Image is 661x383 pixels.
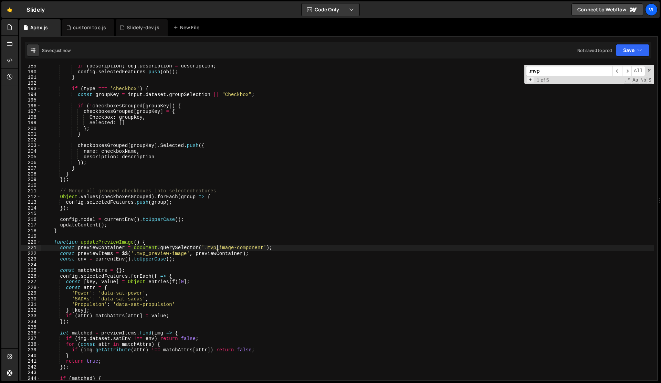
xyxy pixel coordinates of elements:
[21,171,41,177] div: 208
[21,359,41,364] div: 241
[21,364,41,370] div: 242
[21,75,41,81] div: 191
[302,3,359,16] button: Code Only
[21,149,41,155] div: 204
[631,66,645,76] span: Alt-Enter
[21,205,41,211] div: 214
[577,47,612,53] div: Not saved to prod
[21,63,41,69] div: 189
[21,336,41,342] div: 237
[21,211,41,217] div: 215
[21,325,41,330] div: 235
[21,245,41,251] div: 221
[21,86,41,92] div: 193
[612,66,622,76] span: ​
[21,92,41,98] div: 194
[127,24,159,31] div: Slidely-dev.js
[640,77,647,84] span: Whole Word Search
[1,1,18,18] a: 🤙
[21,319,41,325] div: 234
[21,330,41,336] div: 236
[21,217,41,223] div: 216
[54,47,71,53] div: just now
[21,347,41,353] div: 239
[21,126,41,132] div: 200
[21,97,41,103] div: 195
[173,24,202,31] div: New File
[21,296,41,302] div: 230
[21,131,41,137] div: 201
[526,66,612,76] input: Search for
[21,109,41,115] div: 197
[21,268,41,274] div: 225
[21,251,41,257] div: 222
[30,24,48,31] div: Apex.js
[21,262,41,268] div: 224
[21,194,41,200] div: 212
[616,44,649,56] button: Save
[21,342,41,348] div: 238
[21,188,41,194] div: 211
[21,143,41,149] div: 203
[534,77,552,83] span: 1 of 5
[21,240,41,245] div: 220
[21,69,41,75] div: 190
[645,3,658,16] a: Vi
[21,228,41,234] div: 218
[21,115,41,120] div: 198
[21,376,41,382] div: 244
[42,47,71,53] div: Saved
[73,24,106,31] div: custom toc.js
[21,313,41,319] div: 233
[21,183,41,189] div: 210
[21,160,41,166] div: 206
[21,234,41,240] div: 219
[21,308,41,313] div: 232
[21,274,41,279] div: 226
[527,77,534,83] span: Toggle Replace mode
[21,166,41,171] div: 207
[632,77,639,84] span: CaseSensitive Search
[21,370,41,376] div: 243
[21,137,41,143] div: 202
[21,81,41,86] div: 192
[21,177,41,183] div: 209
[21,103,41,109] div: 196
[21,154,41,160] div: 205
[21,200,41,205] div: 213
[21,302,41,308] div: 231
[27,6,45,14] div: Slidely
[624,77,631,84] span: RegExp Search
[622,66,632,76] span: ​
[21,353,41,359] div: 240
[21,256,41,262] div: 223
[21,120,41,126] div: 199
[21,290,41,296] div: 229
[21,279,41,285] div: 227
[571,3,643,16] a: Connect to Webflow
[21,285,41,291] div: 228
[21,222,41,228] div: 217
[648,77,652,84] span: Search In Selection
